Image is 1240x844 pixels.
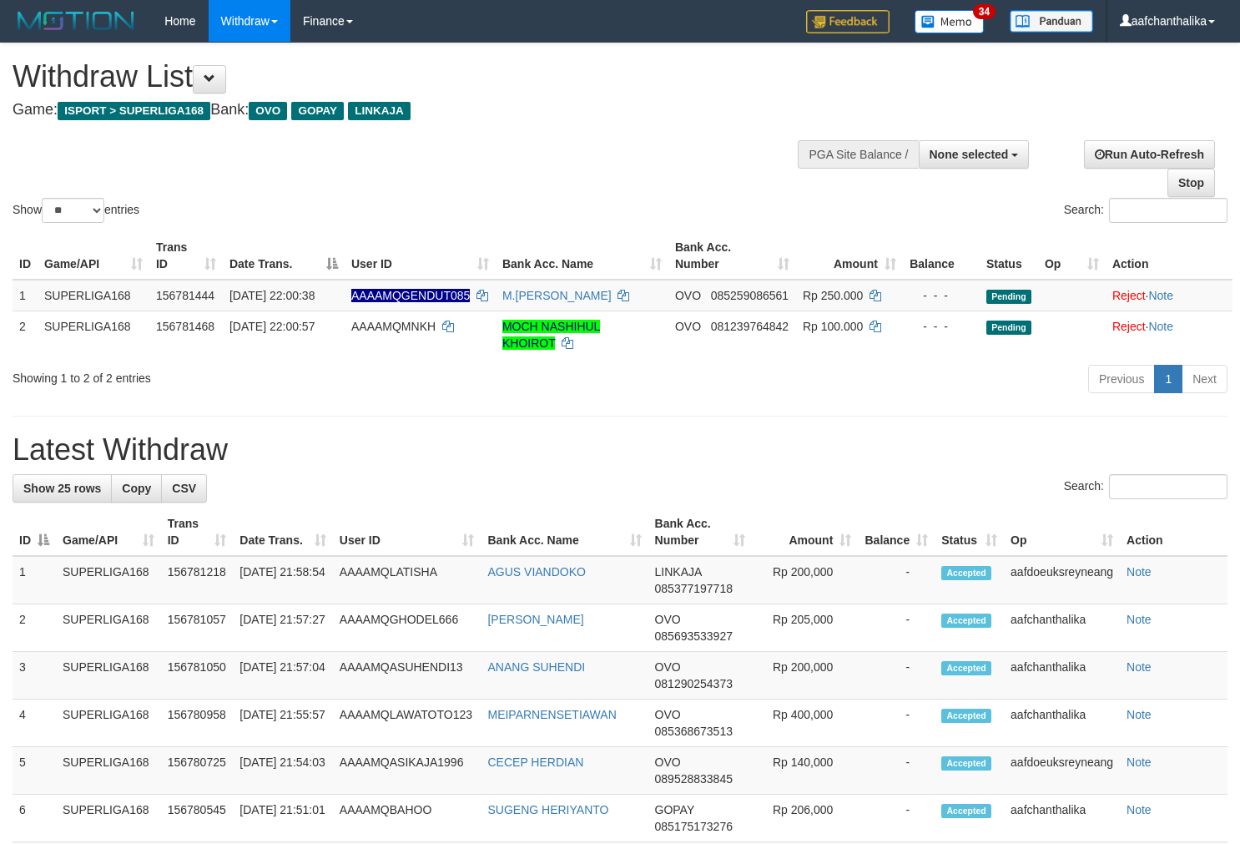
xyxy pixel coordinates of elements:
[1148,320,1173,333] a: Note
[13,433,1227,467] h1: Latest Withdraw
[161,604,234,652] td: 156781057
[13,747,56,795] td: 5
[233,747,332,795] td: [DATE] 21:54:03
[487,803,608,816] a: SUGENG HERIYANTO
[487,756,583,769] a: CECEP HERDIAN
[351,320,436,333] span: AAAAMQMNKH
[1010,10,1093,33] img: panduan.png
[13,280,38,311] td: 1
[13,8,139,33] img: MOTION_logo.png
[752,747,859,795] td: Rp 140,000
[56,795,161,842] td: SUPERLIGA168
[941,614,991,628] span: Accepted
[752,795,859,842] td: Rp 206,000
[13,474,112,503] a: Show 25 rows
[655,820,733,833] span: Copy 085175173276 to clipboard
[655,677,733,690] span: Copy 081290254373 to clipboard
[13,604,56,652] td: 2
[655,725,733,738] span: Copy 085368673513 to clipboard
[345,232,496,280] th: User ID: activate to sort column ascending
[752,508,859,556] th: Amount: activate to sort column ascending
[333,556,481,604] td: AAAAMQLATISHA
[915,10,985,33] img: Button%20Memo.svg
[655,803,694,816] span: GOPAY
[1004,747,1120,795] td: aafdoeuksreyneang
[233,604,332,652] td: [DATE] 21:57:27
[56,604,161,652] td: SUPERLIGA168
[910,287,973,304] div: - - -
[13,652,56,700] td: 3
[1120,508,1227,556] th: Action
[903,232,980,280] th: Balance
[56,556,161,604] td: SUPERLIGA168
[1106,311,1232,358] td: ·
[919,140,1030,169] button: None selected
[333,652,481,700] td: AAAAMQASUHENDI13
[161,652,234,700] td: 156781050
[858,747,935,795] td: -
[13,700,56,747] td: 4
[13,508,56,556] th: ID: activate to sort column descending
[668,232,796,280] th: Bank Acc. Number: activate to sort column ascending
[1167,169,1215,197] a: Stop
[481,508,648,556] th: Bank Acc. Name: activate to sort column ascending
[333,747,481,795] td: AAAAMQASIKAJA1996
[333,508,481,556] th: User ID: activate to sort column ascending
[1154,365,1182,393] a: 1
[172,482,196,495] span: CSV
[1106,280,1232,311] td: ·
[56,747,161,795] td: SUPERLIGA168
[13,232,38,280] th: ID
[1038,232,1106,280] th: Op: activate to sort column ascending
[711,289,789,302] span: Copy 085259086561 to clipboard
[1084,140,1215,169] a: Run Auto-Refresh
[42,198,104,223] select: Showentries
[980,232,1038,280] th: Status
[655,629,733,643] span: Copy 085693533927 to clipboard
[13,60,810,93] h1: Withdraw List
[655,613,681,626] span: OVO
[796,232,903,280] th: Amount: activate to sort column ascending
[229,289,315,302] span: [DATE] 22:00:38
[233,652,332,700] td: [DATE] 21:57:04
[496,232,668,280] th: Bank Acc. Name: activate to sort column ascending
[675,289,701,302] span: OVO
[161,795,234,842] td: 156780545
[986,321,1031,335] span: Pending
[935,508,1004,556] th: Status: activate to sort column ascending
[1064,474,1227,499] label: Search:
[348,102,411,120] span: LINKAJA
[487,660,585,674] a: ANANG SUHENDI
[38,280,149,311] td: SUPERLIGA168
[333,604,481,652] td: AAAAMQGHODEL666
[13,311,38,358] td: 2
[648,508,752,556] th: Bank Acc. Number: activate to sort column ascending
[858,556,935,604] td: -
[1112,320,1146,333] a: Reject
[161,508,234,556] th: Trans ID: activate to sort column ascending
[291,102,344,120] span: GOPAY
[333,795,481,842] td: AAAAMQBAHOO
[1112,289,1146,302] a: Reject
[502,289,612,302] a: M.[PERSON_NAME]
[655,756,681,769] span: OVO
[351,289,470,302] span: Nama rekening ada tanda titik/strip, harap diedit
[1148,289,1173,302] a: Note
[973,4,996,19] span: 34
[806,10,890,33] img: Feedback.jpg
[1109,198,1227,223] input: Search:
[149,232,223,280] th: Trans ID: activate to sort column ascending
[752,652,859,700] td: Rp 200,000
[56,700,161,747] td: SUPERLIGA168
[487,565,585,579] a: AGUS VIANDOKO
[233,795,332,842] td: [DATE] 21:51:01
[161,556,234,604] td: 156781218
[941,756,991,771] span: Accepted
[1106,232,1232,280] th: Action
[223,232,345,280] th: Date Trans.: activate to sort column descending
[1127,613,1152,626] a: Note
[1064,198,1227,223] label: Search:
[1004,700,1120,747] td: aafchanthalika
[13,795,56,842] td: 6
[711,320,789,333] span: Copy 081239764842 to clipboard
